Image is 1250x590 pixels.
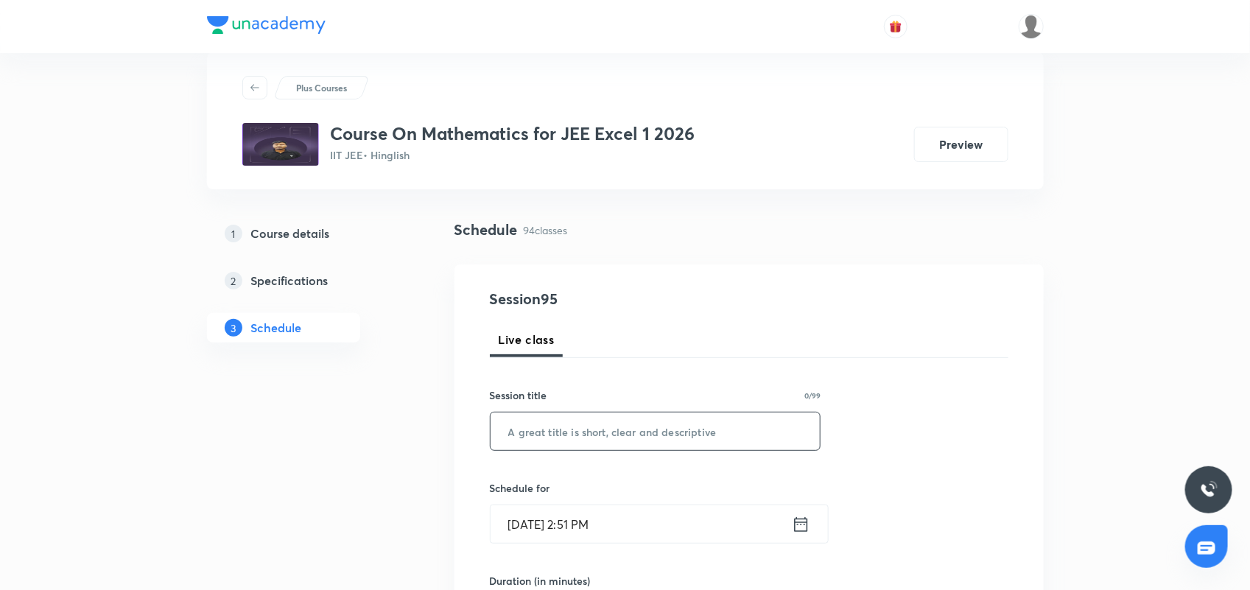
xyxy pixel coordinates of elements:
h3: Course On Mathematics for JEE Excel 1 2026 [331,123,695,144]
a: Company Logo [207,16,326,38]
button: Preview [914,127,1008,162]
img: Bhuwan Singh [1019,14,1044,39]
h6: Duration (in minutes) [490,573,591,589]
img: Company Logo [207,16,326,34]
img: avatar [889,20,902,33]
button: avatar [884,15,907,38]
h5: Schedule [251,319,302,337]
h4: Session 95 [490,288,759,310]
h5: Specifications [251,272,329,289]
h4: Schedule [454,219,518,241]
img: 2b593b8ba23a49ef8ce76101f349663e.jpg [242,123,319,166]
img: ttu [1200,481,1218,499]
p: 0/99 [804,392,821,399]
h5: Course details [251,225,330,242]
a: 2Specifications [207,266,407,295]
p: 2 [225,272,242,289]
h6: Session title [490,387,547,403]
p: IIT JEE • Hinglish [331,147,695,163]
span: Live class [499,331,555,348]
p: Plus Courses [296,81,347,94]
a: 1Course details [207,219,407,248]
p: 1 [225,225,242,242]
h6: Schedule for [490,480,821,496]
p: 94 classes [524,222,568,238]
p: 3 [225,319,242,337]
input: A great title is short, clear and descriptive [491,412,821,450]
